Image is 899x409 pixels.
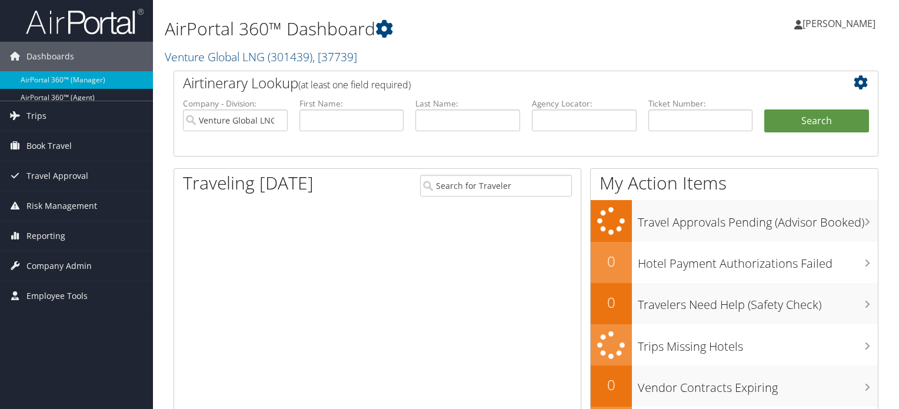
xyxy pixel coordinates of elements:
[638,208,878,231] h3: Travel Approvals Pending (Advisor Booked)
[415,98,520,109] label: Last Name:
[26,221,65,251] span: Reporting
[638,374,878,396] h3: Vendor Contracts Expiring
[183,171,314,195] h1: Traveling [DATE]
[26,101,46,131] span: Trips
[165,16,647,41] h1: AirPortal 360™ Dashboard
[591,200,878,242] a: Travel Approvals Pending (Advisor Booked)
[183,98,288,109] label: Company - Division:
[26,191,97,221] span: Risk Management
[26,42,74,71] span: Dashboards
[420,175,572,197] input: Search for Traveler
[26,161,88,191] span: Travel Approval
[183,73,810,93] h2: Airtinerary Lookup
[794,6,887,41] a: [PERSON_NAME]
[638,291,878,313] h3: Travelers Need Help (Safety Check)
[26,8,144,35] img: airportal-logo.png
[165,49,357,65] a: Venture Global LNG
[268,49,312,65] span: ( 301439 )
[532,98,637,109] label: Agency Locator:
[298,78,411,91] span: (at least one field required)
[591,171,878,195] h1: My Action Items
[591,375,632,395] h2: 0
[26,281,88,311] span: Employee Tools
[638,332,878,355] h3: Trips Missing Hotels
[299,98,404,109] label: First Name:
[591,365,878,407] a: 0Vendor Contracts Expiring
[591,292,632,312] h2: 0
[764,109,869,133] button: Search
[648,98,753,109] label: Ticket Number:
[591,324,878,366] a: Trips Missing Hotels
[638,250,878,272] h3: Hotel Payment Authorizations Failed
[803,17,875,30] span: [PERSON_NAME]
[591,283,878,324] a: 0Travelers Need Help (Safety Check)
[26,131,72,161] span: Book Travel
[26,251,92,281] span: Company Admin
[591,242,878,283] a: 0Hotel Payment Authorizations Failed
[591,251,632,271] h2: 0
[312,49,357,65] span: , [ 37739 ]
